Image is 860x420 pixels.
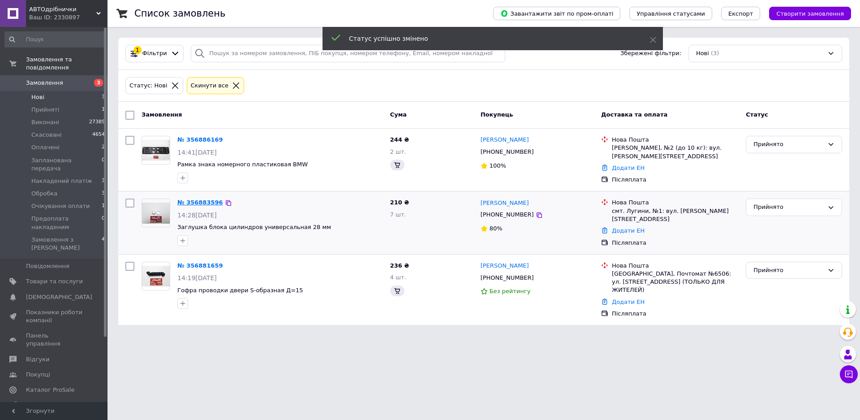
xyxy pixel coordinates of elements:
span: 100% [490,162,506,169]
span: Без рейтингу [490,288,531,294]
span: 2 [102,143,105,152]
span: [PHONE_NUMBER] [481,274,534,281]
input: Пошук за номером замовлення, ПІБ покупця, номером телефону, Email, номером накладної [191,45,505,62]
span: Показники роботи компанії [26,308,83,325]
a: Фото товару [142,136,170,165]
button: Завантажити звіт по пром-оплаті [493,7,620,20]
div: Прийнято [753,203,824,212]
span: Управління статусами [636,10,705,17]
a: Створити замовлення [760,10,851,17]
div: 1 [133,46,142,54]
span: Виконані [31,118,59,126]
a: Додати ЕН [612,227,645,234]
span: 7 шт. [390,211,406,218]
span: [DEMOGRAPHIC_DATA] [26,293,92,301]
span: Запланована передача [31,156,102,173]
div: Прийнято [753,266,824,275]
img: Фото товару [142,140,170,161]
span: [PHONE_NUMBER] [481,211,534,218]
a: [PERSON_NAME] [481,136,529,144]
span: 210 ₴ [390,199,409,206]
span: Доставка та оплата [601,111,667,118]
span: 14:28[DATE] [177,212,217,219]
span: 244 ₴ [390,136,409,143]
span: (3) [711,50,719,56]
span: Статус [746,111,768,118]
span: 2 шт. [390,148,406,155]
div: Післяплата [612,176,739,184]
a: № 356883596 [177,199,223,206]
span: 4654 [92,131,105,139]
div: Статус успішно змінено [349,34,628,43]
span: Товари та послуги [26,277,83,286]
span: Замовлення з [PERSON_NAME] [31,236,102,252]
span: 0 [102,156,105,173]
div: Ваш ID: 2330897 [29,13,107,22]
button: Управління статусами [629,7,712,20]
button: Створити замовлення [769,7,851,20]
div: [GEOGRAPHIC_DATA], Почтомат №6506: ул. [STREET_ADDRESS] (ТОЛЬКО ДЛЯ ЖИТЕЛЕЙ) [612,270,739,294]
span: Експорт [728,10,753,17]
span: Покупці [26,371,50,379]
span: Відгуки [26,355,49,364]
span: 14:41[DATE] [177,149,217,156]
span: Обробка [31,190,57,198]
span: Скасовані [31,131,62,139]
a: Гофра проводки двери S-образная Д=15 [177,287,303,294]
div: Післяплата [612,239,739,247]
a: № 356881659 [177,262,223,269]
img: Фото товару [142,266,170,287]
span: [PHONE_NUMBER] [481,148,534,155]
div: Cкинути все [189,81,231,91]
span: Повідомлення [26,262,69,270]
span: Завантажити звіт по пром-оплаті [500,9,613,17]
a: № 356886169 [177,136,223,143]
span: Очікування оплати [31,202,90,210]
span: Створити замовлення [776,10,844,17]
div: Статус: Нові [128,81,169,91]
span: Предоплата накладеним [31,215,102,231]
span: Збережені фільтри: [620,49,681,58]
span: 3 [94,79,103,87]
span: Нові [31,93,44,101]
a: Фото товару [142,199,170,227]
span: Замовлення та повідомлення [26,56,107,72]
button: Експорт [721,7,761,20]
a: Заглушка блока цилиндров универсальная 28 мм [177,224,331,230]
span: Аналітика [26,401,57,409]
span: Нові [696,49,709,58]
a: Додати ЕН [612,299,645,305]
div: Нова Пошта [612,262,739,270]
span: 1 [102,202,105,210]
span: 14:19[DATE] [177,274,217,281]
span: Прийняті [31,106,59,114]
span: Замовлення [26,79,63,87]
div: Нова Пошта [612,199,739,207]
span: 4 шт. [390,274,406,281]
a: [PERSON_NAME] [481,262,529,270]
span: Фільтри [142,49,167,58]
span: 236 ₴ [390,262,409,269]
h1: Список замовлень [134,8,225,19]
img: Фото товару [142,203,170,224]
span: Замовлення [142,111,182,118]
div: [PERSON_NAME], №2 (до 10 кг): вул. [PERSON_NAME][STREET_ADDRESS] [612,144,739,160]
span: Оплачені [31,143,60,152]
span: 0 [102,215,105,231]
span: 4 [102,236,105,252]
span: Каталог ProSale [26,386,74,394]
div: Післяплата [612,310,739,318]
span: 3 [102,93,105,101]
span: 27385 [89,118,105,126]
span: Покупець [481,111,513,118]
a: Рамка знака номерного пластиковая BMW [177,161,308,168]
input: Пошук [4,31,106,48]
a: Фото товару [142,262,170,290]
span: Накладений платіж [31,177,92,185]
span: АВТОдрібнички [29,5,96,13]
div: смт. Лугини, №1: вул. [PERSON_NAME][STREET_ADDRESS] [612,207,739,223]
button: Чат з покупцем [840,365,858,383]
